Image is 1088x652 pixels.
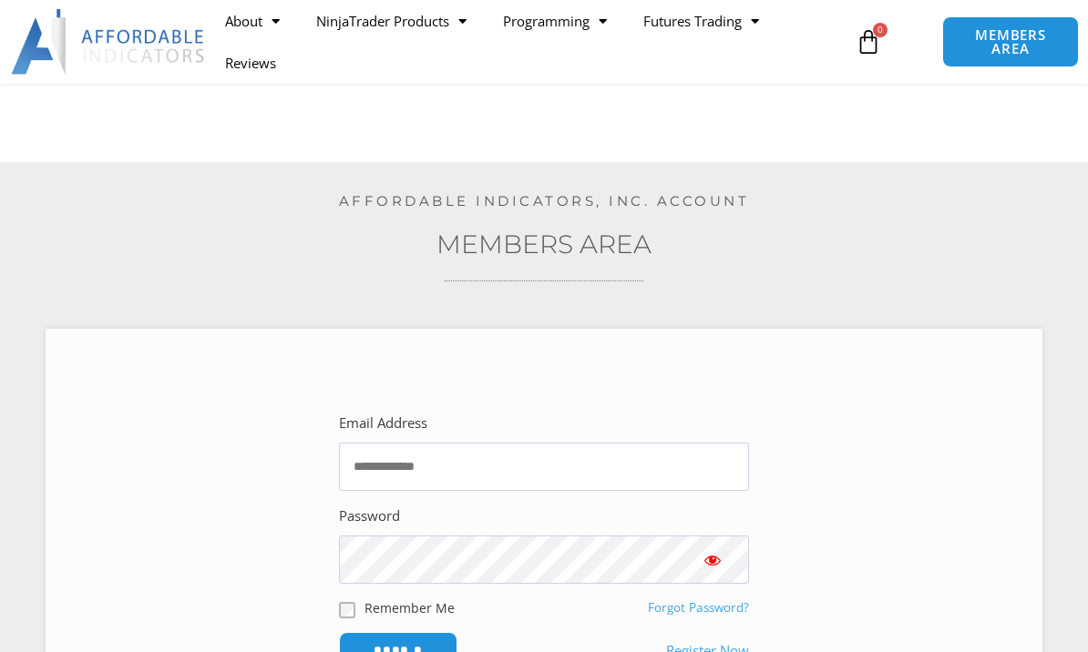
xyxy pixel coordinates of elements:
a: Affordable Indicators, Inc. Account [339,192,750,209]
label: Email Address [339,411,427,436]
img: LogoAI | Affordable Indicators – NinjaTrader [11,9,207,75]
a: Forgot Password? [648,599,749,616]
label: Password [339,504,400,529]
a: Reviews [207,42,294,84]
label: Remember Me [364,598,455,617]
a: 0 [828,15,908,68]
a: Members Area [436,229,652,260]
span: 0 [873,23,888,37]
a: MEMBERS AREA [942,16,1078,67]
span: MEMBERS AREA [961,28,1059,56]
button: Show password [676,535,749,584]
